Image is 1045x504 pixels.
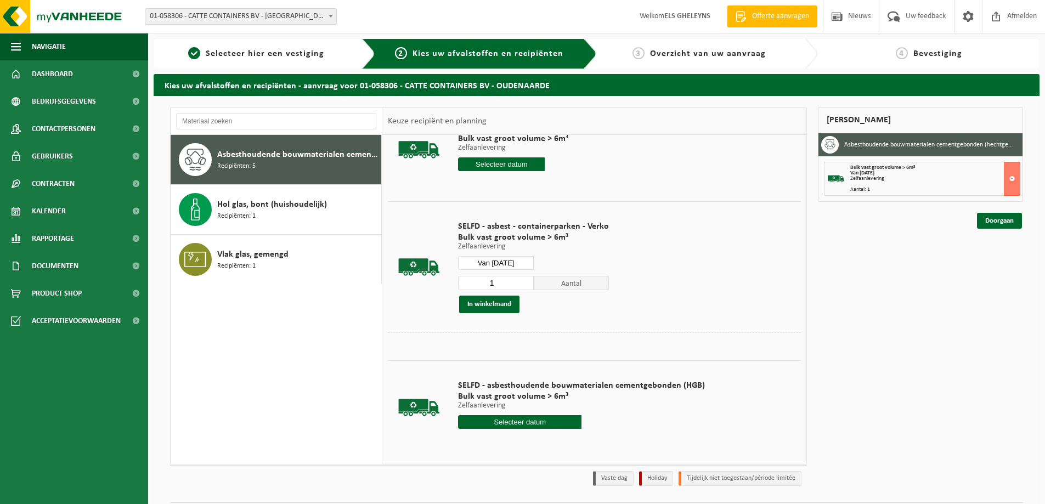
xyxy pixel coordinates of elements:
div: Aantal: 1 [850,187,1020,192]
span: 01-058306 - CATTE CONTAINERS BV - OUDENAARDE [145,8,337,25]
input: Materiaal zoeken [176,113,376,129]
button: Vlak glas, gemengd Recipiënten: 1 [171,235,382,284]
button: Asbesthoudende bouwmaterialen cementgebonden (hechtgebonden) Recipiënten: 5 [171,135,382,185]
strong: ELS GHELEYNS [664,12,710,20]
a: 1Selecteer hier een vestiging [159,47,353,60]
span: Recipiënten: 1 [217,211,256,222]
span: Acceptatievoorwaarden [32,307,121,335]
li: Holiday [639,471,673,486]
button: Hol glas, bont (huishoudelijk) Recipiënten: 1 [171,185,382,235]
span: Product Shop [32,280,82,307]
input: Selecteer datum [458,415,581,429]
input: Selecteer datum [458,256,534,270]
span: Asbesthoudende bouwmaterialen cementgebonden (hechtgebonden) [217,148,379,161]
div: [PERSON_NAME] [818,107,1023,133]
li: Vaste dag [593,471,634,486]
span: Vlak glas, gemengd [217,248,289,261]
span: Contactpersonen [32,115,95,143]
strong: Van [DATE] [850,170,874,176]
li: Tijdelijk niet toegestaan/période limitée [679,471,801,486]
p: Zelfaanlevering [458,243,609,251]
span: Aantal [534,276,609,290]
span: Documenten [32,252,78,280]
span: Offerte aanvragen [749,11,812,22]
span: Kies uw afvalstoffen en recipiënten [413,49,563,58]
span: Dashboard [32,60,73,88]
a: Doorgaan [977,213,1022,229]
span: Rapportage [32,225,74,252]
input: Selecteer datum [458,157,545,171]
span: 2 [395,47,407,59]
span: Selecteer hier een vestiging [206,49,324,58]
p: Zelfaanlevering [458,402,705,410]
span: SELFD - asbest - containerparken - Verko [458,221,609,232]
button: In winkelmand [459,296,519,313]
a: Offerte aanvragen [727,5,817,27]
span: Bevestiging [913,49,962,58]
span: Recipiënten: 1 [217,261,256,271]
span: 3 [632,47,645,59]
span: Bulk vast groot volume > 6m³ [458,232,609,243]
span: Overzicht van uw aanvraag [650,49,766,58]
h3: Asbesthoudende bouwmaterialen cementgebonden (hechtgebonden) [844,136,1014,154]
h2: Kies uw afvalstoffen en recipiënten - aanvraag voor 01-058306 - CATTE CONTAINERS BV - OUDENAARDE [154,74,1040,95]
span: SELFD - asbesthoudende bouwmaterialen cementgebonden (HGB) [458,380,705,391]
span: Kalender [32,197,66,225]
span: 4 [896,47,908,59]
p: Zelfaanlevering [458,144,631,152]
div: Keuze recipiënt en planning [382,107,492,135]
span: Bedrijfsgegevens [32,88,96,115]
div: Zelfaanlevering [850,176,1020,182]
span: Bulk vast groot volume > 6m³ [850,165,915,171]
span: 01-058306 - CATTE CONTAINERS BV - OUDENAARDE [145,9,336,24]
span: Bulk vast groot volume > 6m³ [458,133,631,144]
span: Bulk vast groot volume > 6m³ [458,391,705,402]
span: Contracten [32,170,75,197]
span: 1 [188,47,200,59]
span: Recipiënten: 5 [217,161,256,172]
span: Navigatie [32,33,66,60]
span: Hol glas, bont (huishoudelijk) [217,198,327,211]
span: Gebruikers [32,143,73,170]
